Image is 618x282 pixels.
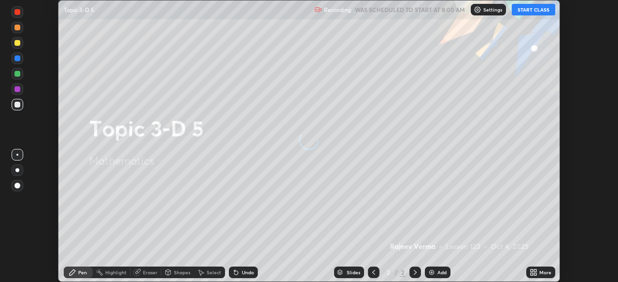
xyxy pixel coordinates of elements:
div: Pen [78,270,87,275]
div: 2 [400,268,406,277]
div: Eraser [143,270,157,275]
img: add-slide-button [428,269,435,276]
div: Shapes [174,270,190,275]
div: Select [207,270,221,275]
div: Highlight [105,270,126,275]
p: Settings [483,7,502,12]
p: Topic 3-D 5 [64,6,94,13]
div: / [395,269,398,275]
div: Add [437,270,447,275]
div: Undo [242,270,254,275]
div: 2 [383,269,393,275]
div: Slides [347,270,360,275]
p: Recording [324,6,351,13]
img: recording.375f2c34.svg [314,6,322,13]
button: START CLASS [512,4,555,15]
h5: WAS SCHEDULED TO START AT 8:00 AM [355,5,465,14]
img: class-settings-icons [474,6,481,13]
div: More [539,270,551,275]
